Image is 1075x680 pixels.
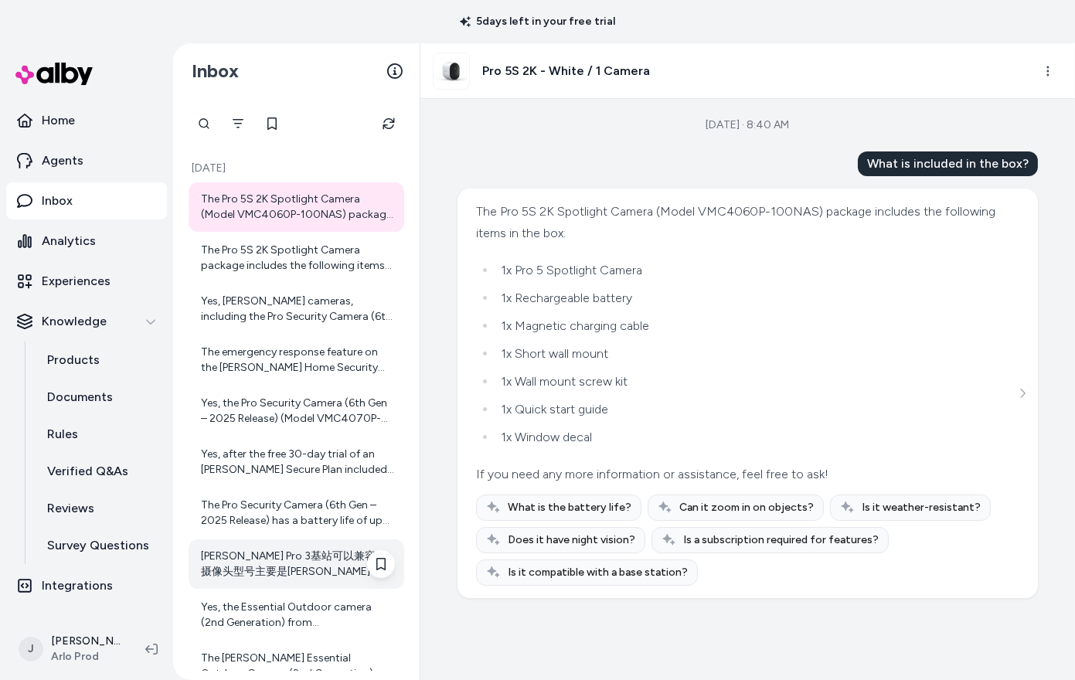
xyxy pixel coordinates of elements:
h3: Pro 5S 2K - White / 1 Camera [482,62,650,80]
a: The Pro 5S 2K Spotlight Camera package includes the following items in the box: - 1x Pro 5 Spotli... [189,233,404,283]
p: Integrations [42,576,113,595]
p: Survey Questions [47,536,149,555]
p: Knowledge [42,312,107,331]
a: Experiences [6,263,167,300]
li: 1x Pro 5 Spotlight Camera [496,260,1019,281]
p: Products [47,351,100,369]
img: alby Logo [15,63,93,85]
div: The Pro 5S 2K Spotlight Camera package includes the following items in the box: - 1x Pro 5 Spotli... [201,243,395,274]
li: 1x Short wall mount [496,343,1019,365]
a: Yes, after the free 30-day trial of an [PERSON_NAME] Secure Plan included with your [PERSON_NAME]... [189,437,404,487]
a: Yes, [PERSON_NAME] cameras, including the Pro Security Camera (6th Gen – 2025 Release), can be sh... [189,284,404,334]
a: Agents [6,142,167,179]
p: 5 days left in your free trial [451,14,625,29]
a: Survey Questions [32,527,167,564]
p: Agents [42,151,83,170]
div: Yes, [PERSON_NAME] cameras, including the Pro Security Camera (6th Gen – 2025 Release), can be sh... [201,294,395,325]
div: [DATE] · 8:40 AM [706,117,790,133]
span: Arlo Prod [51,649,121,665]
p: [DATE] [189,161,404,176]
p: [PERSON_NAME] [51,634,121,649]
div: The Pro 5S 2K Spotlight Camera (Model VMC4060P-100NAS) package includes the following items in th... [201,192,395,223]
a: The Pro Security Camera (6th Gen – 2025 Release) has a battery life of up to 8 months on a single... [189,488,404,538]
a: The emergency response feature on the [PERSON_NAME] Home Security System allows you to quickly re... [189,335,404,385]
button: Refresh [373,108,404,139]
div: If you need any more information or assistance, feel free to ask! [476,464,1019,485]
h2: Inbox [192,59,239,83]
p: Inbox [42,192,73,210]
a: Documents [32,379,167,416]
span: Can it zoom in on objects? [679,500,814,515]
a: Home [6,102,167,139]
div: [PERSON_NAME] Pro 3基站可以兼容的摄像头型号主要是[PERSON_NAME] Pro 3系列的摄像头。如果您想为[PERSON_NAME] Pro 3基站加装摄像头，建议选择[... [201,549,395,580]
p: Reviews [47,499,94,518]
a: [PERSON_NAME] Pro 3基站可以兼容的摄像头型号主要是[PERSON_NAME] Pro 3系列的摄像头。如果您想为[PERSON_NAME] Pro 3基站加装摄像头，建议选择[... [189,539,404,589]
div: Yes, the Pro Security Camera (6th Gen – 2025 Release) (Model VMC4070P-100NAS) connects wirelessly... [201,396,395,427]
div: The Pro 5S 2K Spotlight Camera (Model VMC4060P-100NAS) package includes the following items in th... [476,201,1019,244]
img: pro5-1cam-w.png [434,53,469,89]
a: Inbox [6,182,167,219]
button: See more [1013,384,1032,403]
button: Knowledge [6,303,167,340]
li: 1x Wall mount screw kit [496,371,1019,393]
span: Does it have night vision? [508,532,635,548]
span: What is the battery life? [508,500,631,515]
a: Yes, the Pro Security Camera (6th Gen – 2025 Release) (Model VMC4070P-100NAS) connects wirelessly... [189,386,404,436]
div: The emergency response feature on the [PERSON_NAME] Home Security System allows you to quickly re... [201,345,395,376]
p: Rules [47,425,78,444]
div: Yes, the Essential Outdoor camera (2nd Generation) from [PERSON_NAME] is weather resistant and de... [201,600,395,631]
a: Verified Q&As [32,453,167,490]
span: Is it weather-resistant? [862,500,981,515]
a: Reviews [32,490,167,527]
div: What is included in the box? [858,151,1038,176]
li: 1x Magnetic charging cable [496,315,1019,337]
span: Is a subscription required for features? [683,532,879,548]
a: The Pro 5S 2K Spotlight Camera (Model VMC4060P-100NAS) package includes the following items in th... [189,182,404,232]
span: Is it compatible with a base station? [508,565,688,580]
li: 1x Window decal [496,427,1019,448]
a: Yes, the Essential Outdoor camera (2nd Generation) from [PERSON_NAME] is weather resistant and de... [189,590,404,640]
li: 1x Rechargeable battery [496,287,1019,309]
a: Analytics [6,223,167,260]
button: Filter [223,108,253,139]
div: Yes, after the free 30-day trial of an [PERSON_NAME] Secure Plan included with your [PERSON_NAME]... [201,447,395,478]
p: Analytics [42,232,96,250]
span: J [19,637,43,661]
a: Rules [32,416,167,453]
a: Products [32,342,167,379]
button: J[PERSON_NAME]Arlo Prod [9,624,133,674]
div: The Pro Security Camera (6th Gen – 2025 Release) has a battery life of up to 8 months on a single... [201,498,395,529]
p: Home [42,111,75,130]
p: Experiences [42,272,111,291]
p: Verified Q&As [47,462,128,481]
a: Integrations [6,567,167,604]
li: 1x Quick start guide [496,399,1019,420]
p: Documents [47,388,113,406]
